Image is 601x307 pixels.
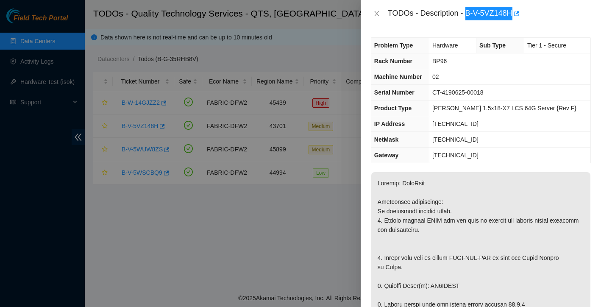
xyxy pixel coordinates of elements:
[374,136,399,143] span: NetMask
[432,152,479,159] span: [TECHNICAL_ID]
[374,73,422,80] span: Machine Number
[432,105,576,112] span: [PERSON_NAME] 1.5x18-X7 LCS 64G Server {Rev F}
[374,105,412,112] span: Product Type
[374,152,399,159] span: Gateway
[388,7,591,20] div: TODOs - Description - B-V-5VZ148H
[432,136,479,143] span: [TECHNICAL_ID]
[432,89,484,96] span: CT-4190625-00018
[374,89,415,96] span: Serial Number
[374,120,405,127] span: IP Address
[432,73,439,80] span: 02
[373,10,380,17] span: close
[371,10,383,18] button: Close
[432,42,458,49] span: Hardware
[432,120,479,127] span: [TECHNICAL_ID]
[479,42,506,49] span: Sub Type
[374,42,413,49] span: Problem Type
[432,58,447,64] span: BP96
[374,58,412,64] span: Rack Number
[527,42,566,49] span: Tier 1 - Secure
